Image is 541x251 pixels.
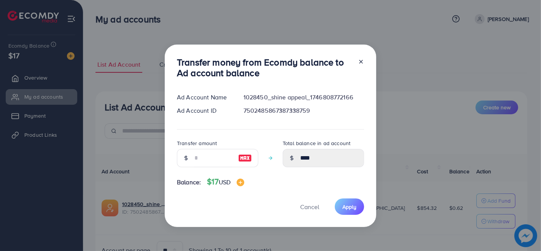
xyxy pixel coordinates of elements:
[335,198,364,215] button: Apply
[300,203,319,211] span: Cancel
[238,153,252,163] img: image
[177,178,201,187] span: Balance:
[177,57,352,79] h3: Transfer money from Ecomdy balance to Ad account balance
[171,93,237,102] div: Ad Account Name
[207,177,244,187] h4: $17
[283,139,350,147] label: Total balance in ad account
[237,179,244,186] img: image
[219,178,231,186] span: USD
[291,198,329,215] button: Cancel
[237,93,370,102] div: 1028450_shine appeal_1746808772166
[171,106,237,115] div: Ad Account ID
[342,203,356,211] span: Apply
[237,106,370,115] div: 7502485867387338759
[177,139,217,147] label: Transfer amount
